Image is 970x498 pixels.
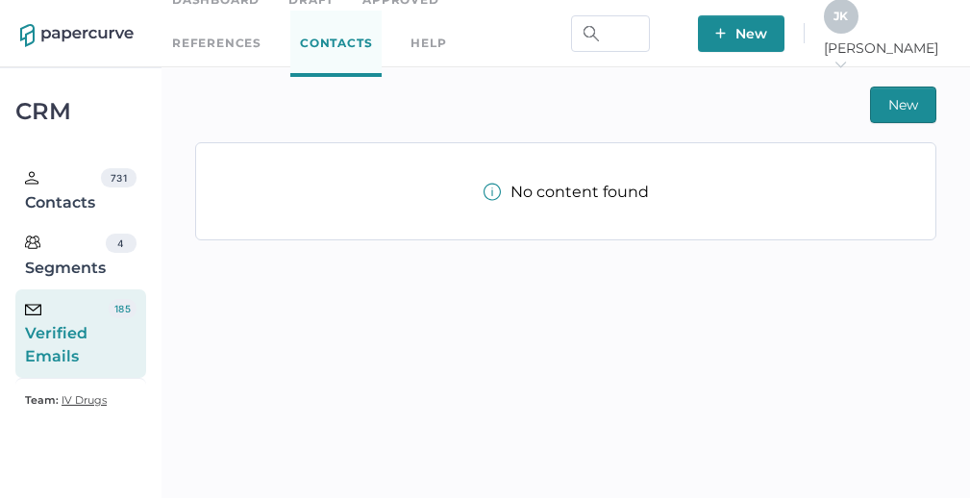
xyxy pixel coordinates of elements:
div: CRM [15,103,146,120]
span: [PERSON_NAME] [824,39,950,74]
img: email-icon-black.c777dcea.svg [25,304,41,315]
span: J K [833,9,848,23]
span: New [715,15,767,52]
div: 185 [109,299,137,318]
input: Search Workspace [571,15,650,52]
button: New [870,87,936,123]
div: Contacts [25,168,101,214]
div: 731 [101,168,137,187]
div: Segments [25,234,106,280]
img: info-tooltip-active.a952ecf1.svg [484,183,501,201]
span: New [888,87,918,122]
button: New [698,15,784,52]
img: person.20a629c4.svg [25,171,38,185]
img: search.bf03fe8b.svg [584,26,599,41]
div: help [410,33,446,54]
img: segments.b9481e3d.svg [25,235,40,250]
a: Team: IV Drugs [25,388,107,411]
a: References [172,33,261,54]
div: No content found [484,183,649,201]
a: Contacts [290,11,382,77]
img: plus-white.e19ec114.svg [715,28,726,38]
i: arrow_right [833,58,847,71]
div: Verified Emails [25,299,109,368]
img: papercurve-logo-colour.7244d18c.svg [20,24,134,47]
div: 4 [106,234,137,253]
span: IV Drugs [62,393,107,407]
